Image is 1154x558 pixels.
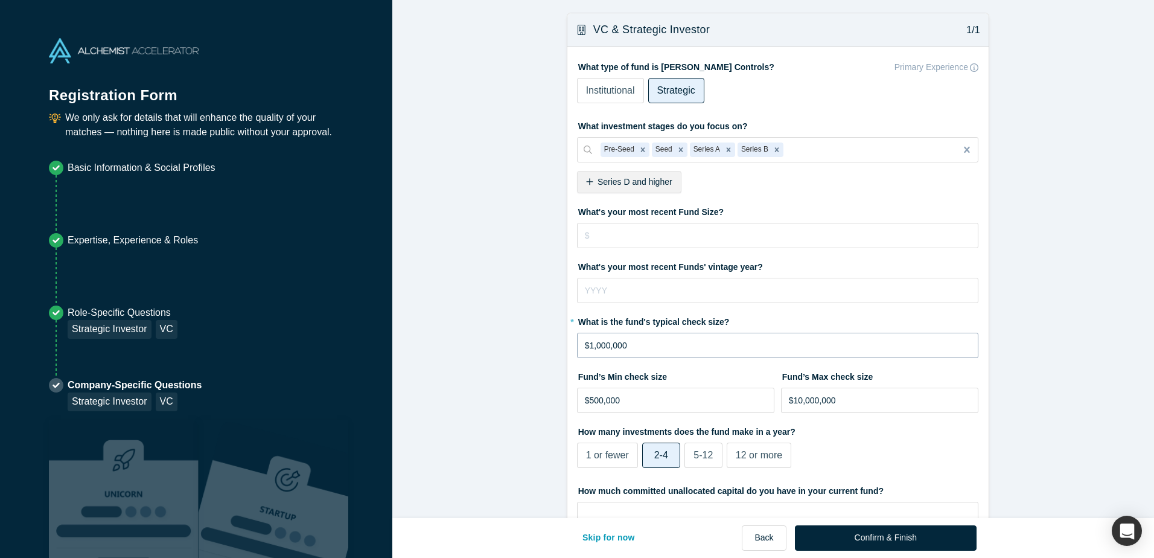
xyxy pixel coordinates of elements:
span: Series D and higher [598,177,672,187]
label: What type of fund is [PERSON_NAME] Controls? [577,57,979,74]
input: $ [577,388,775,413]
p: 1/1 [960,23,980,37]
h1: Registration Form [49,72,343,106]
button: Confirm & Finish [795,525,977,551]
div: Strategic Investor [68,320,151,339]
label: What is the fund's typical check size? [577,312,979,329]
label: Fund’s Max check size [781,367,979,383]
div: Series A [690,143,722,157]
div: Remove Series B [770,143,783,157]
span: 2-4 [654,450,668,460]
h3: VC & Strategic Investor [593,22,710,38]
div: Series D and higher [577,171,681,193]
button: Skip for now [570,525,648,551]
div: Strategic Investor [68,393,151,411]
p: Expertise, Experience & Roles [68,233,198,248]
img: Alchemist Accelerator Logo [49,38,199,63]
label: What's your most recent Fund Size? [577,202,979,219]
input: $ [577,333,979,358]
label: Fund’s Min check size [577,367,775,383]
p: Role-Specific Questions [68,306,177,320]
div: Series B [738,143,770,157]
button: Back [742,525,786,551]
div: Seed [652,143,674,157]
input: $ [577,223,979,248]
div: VC [156,393,177,411]
div: VC [156,320,177,339]
label: How much committed unallocated capital do you have in your current fund? [577,481,979,498]
span: Institutional [586,85,635,95]
p: We only ask for details that will enhance the quality of your matches — nothing here is made publ... [65,111,343,139]
div: Remove Pre-Seed [636,143,649,157]
p: Primary Experience [894,61,968,74]
div: Remove Series A [722,143,735,157]
label: How many investments does the fund make in a year? [577,422,979,438]
label: What investment stages do you focus on? [577,116,979,133]
input: $ [781,388,979,413]
span: Strategic [657,85,695,95]
label: What's your most recent Funds' vintage year? [577,257,979,274]
input: YYYY [577,278,979,303]
div: Remove Seed [674,143,687,157]
div: Pre-Seed [601,143,636,157]
span: 1 or fewer [586,450,629,460]
span: 12 or more [736,450,782,460]
p: Basic Information & Social Profiles [68,161,215,175]
span: 5-12 [693,450,713,460]
p: Company-Specific Questions [68,378,202,393]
